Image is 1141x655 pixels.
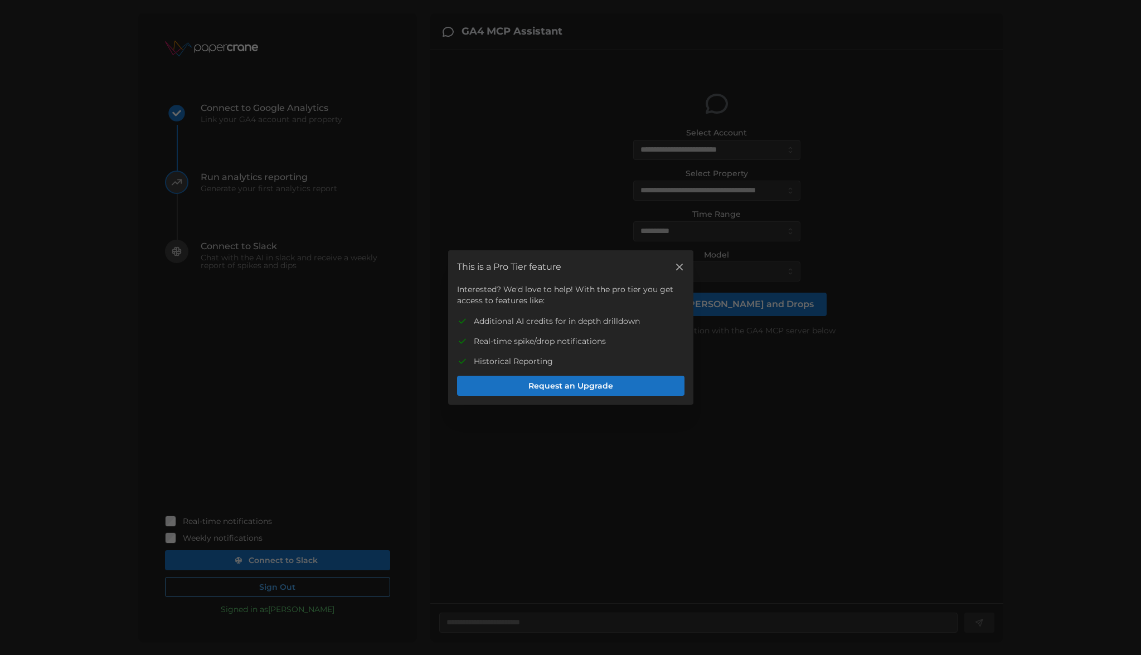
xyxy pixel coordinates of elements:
[474,336,606,347] p: Real-time spike/drop notifications
[474,356,553,367] p: Historical Reporting
[528,376,613,395] span: Request an Upgrade
[457,376,684,396] button: Request an Upgrade
[474,315,640,326] p: Additional AI credits for in depth drilldown
[457,284,684,307] p: Interested? We'd love to help! With the pro tier you get access to features like:
[457,263,561,271] h2: This is a Pro Tier feature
